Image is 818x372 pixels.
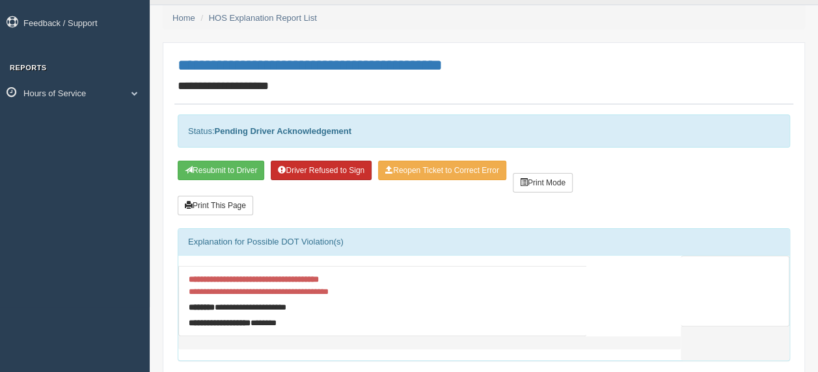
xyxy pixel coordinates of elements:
button: Resubmit To Driver [178,161,264,180]
div: Explanation for Possible DOT Violation(s) [178,229,789,255]
div: Status: [178,114,790,148]
a: HOS Explanation Report List [209,13,317,23]
button: Print This Page [178,196,253,215]
strong: Pending Driver Acknowledgement [214,126,351,136]
a: Home [172,13,195,23]
button: Driver Refused to Sign [271,161,372,180]
button: Reopen Ticket [378,161,506,180]
button: Print Mode [513,173,573,193]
